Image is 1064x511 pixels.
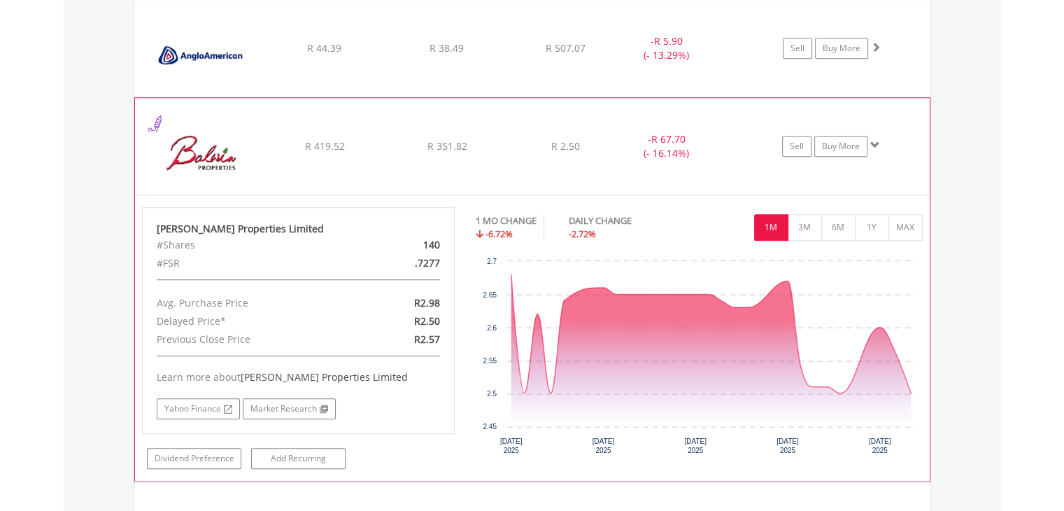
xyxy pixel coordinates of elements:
[684,437,707,454] text: [DATE] 2025
[146,236,349,254] div: #Shares
[783,38,812,59] a: Sell
[430,41,464,55] span: R 38.49
[146,294,349,312] div: Avg. Purchase Price
[141,17,262,93] img: EQU.ZA.AGL.png
[157,222,441,236] div: [PERSON_NAME] Properties Limited
[304,139,344,153] span: R 419.52
[569,214,681,227] div: DAILY CHANGE
[241,370,408,384] span: [PERSON_NAME] Properties Limited
[855,214,889,241] button: 1Y
[776,437,799,454] text: [DATE] 2025
[487,390,497,398] text: 2.5
[251,448,346,469] a: Add Recurring
[815,38,868,59] a: Buy More
[349,236,451,254] div: 140
[888,214,923,241] button: MAX
[546,41,586,55] span: R 507.07
[500,437,523,454] text: [DATE] 2025
[414,296,440,309] span: R2.98
[146,312,349,330] div: Delayed Price*
[551,139,580,153] span: R 2.50
[569,227,596,240] span: -2.72%
[147,448,241,469] a: Dividend Preference
[654,34,683,48] span: R 5.90
[782,136,811,157] a: Sell
[487,324,497,332] text: 2.6
[485,227,513,240] span: -6.72%
[157,398,240,419] a: Yahoo Finance
[307,41,341,55] span: R 44.39
[476,254,923,464] div: Chart. Highcharts interactive chart.
[476,254,922,464] svg: Interactive chart
[146,330,349,349] div: Previous Close Price
[414,332,440,346] span: R2.57
[243,398,336,419] a: Market Research
[821,214,856,241] button: 6M
[613,132,718,160] div: - (- 16.14%)
[754,214,788,241] button: 1M
[476,214,537,227] div: 1 MO CHANGE
[593,437,615,454] text: [DATE] 2025
[483,357,497,365] text: 2.55
[414,314,440,328] span: R2.50
[483,291,497,299] text: 2.65
[614,34,720,62] div: - (- 13.29%)
[814,136,867,157] a: Buy More
[651,132,685,146] span: R 67.70
[487,258,497,265] text: 2.7
[483,423,497,430] text: 2.45
[869,437,891,454] text: [DATE] 2025
[142,115,262,191] img: EQU.ZA.BWN.png
[349,254,451,272] div: .7277
[146,254,349,272] div: #FSR
[788,214,822,241] button: 3M
[427,139,467,153] span: R 351.82
[157,370,441,384] div: Learn more about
